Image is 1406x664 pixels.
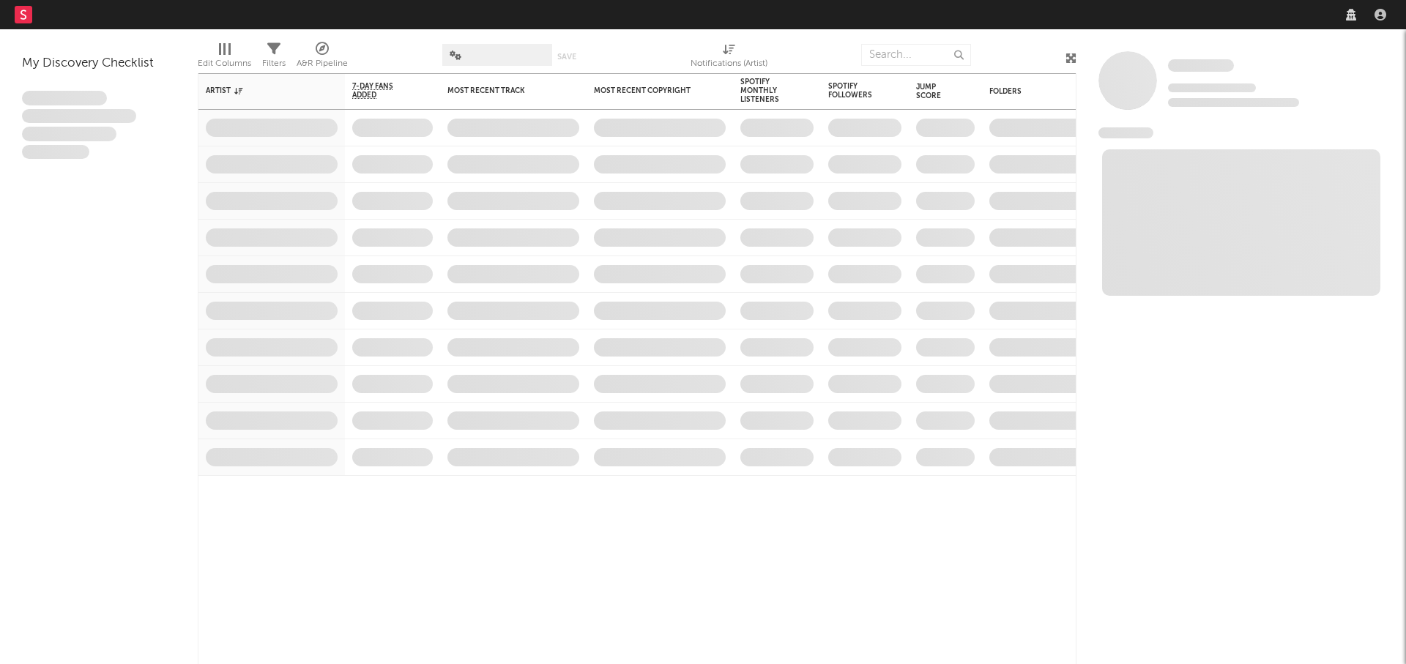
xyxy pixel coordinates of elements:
div: Edit Columns [198,37,251,79]
div: Jump Score [916,83,953,100]
div: Folders [989,87,1099,96]
span: News Feed [1098,127,1153,138]
span: Lorem ipsum dolor [22,91,107,105]
div: Most Recent Track [447,86,557,95]
div: Edit Columns [198,55,251,72]
div: Spotify Followers [828,82,879,100]
span: Integer aliquet in purus et [22,109,136,124]
span: Some Artist [1168,59,1234,72]
span: Praesent ac interdum [22,127,116,141]
div: Filters [262,37,286,79]
div: Spotify Monthly Listeners [740,78,792,104]
div: A&R Pipeline [297,55,348,72]
div: Filters [262,55,286,72]
div: Notifications (Artist) [691,37,767,79]
div: My Discovery Checklist [22,55,176,72]
span: 7-Day Fans Added [352,82,411,100]
div: A&R Pipeline [297,37,348,79]
span: Aliquam viverra [22,145,89,160]
span: 0 fans last week [1168,98,1299,107]
input: Search... [861,44,971,66]
div: Notifications (Artist) [691,55,767,72]
div: Most Recent Copyright [594,86,704,95]
span: Tracking Since: [DATE] [1168,83,1256,92]
div: Artist [206,86,316,95]
a: Some Artist [1168,59,1234,73]
button: Save [557,53,576,61]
